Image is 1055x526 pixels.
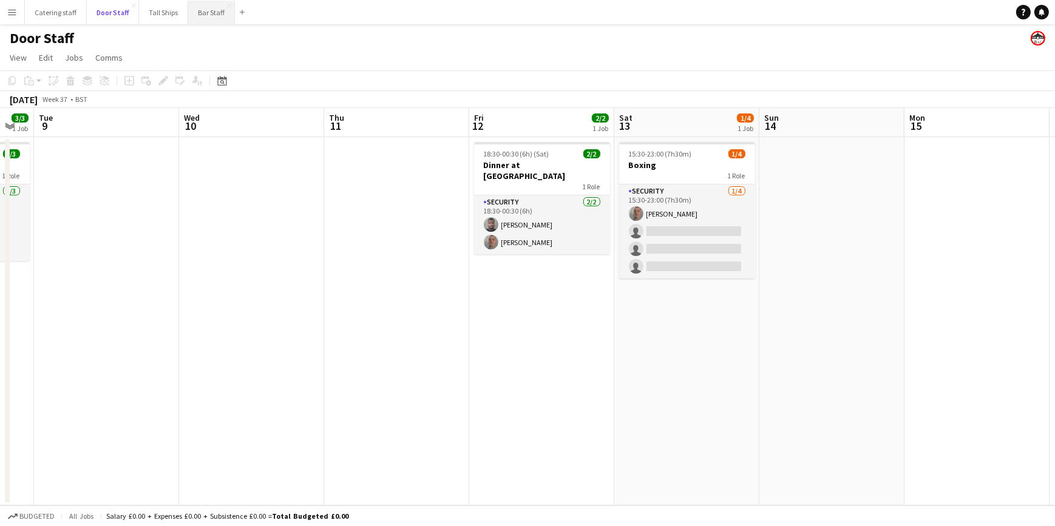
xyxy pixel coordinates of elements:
span: 15:30-23:00 (7h30m) [629,149,692,158]
span: 2/2 [583,149,600,158]
button: Budgeted [6,510,56,523]
span: Mon [909,112,925,123]
span: 2/2 [592,113,609,123]
span: 18:30-00:30 (6h) (Sat) [484,149,549,158]
div: Salary £0.00 + Expenses £0.00 + Subsistence £0.00 = [106,511,348,521]
div: [DATE] [10,93,38,106]
span: Sat [619,112,633,123]
app-card-role: Security1/415:30-23:00 (7h30m)[PERSON_NAME] [619,184,755,278]
button: Catering staff [25,1,87,24]
span: 3/3 [3,149,20,158]
app-job-card: 18:30-00:30 (6h) (Sat)2/2Dinner at [GEOGRAPHIC_DATA]1 RoleSecurity2/218:30-00:30 (6h)[PERSON_NAME... [474,142,610,254]
app-user-avatar: Beach Ballroom [1031,31,1045,46]
span: Thu [329,112,344,123]
span: 1/4 [737,113,754,123]
span: Edit [39,52,53,63]
span: 1 Role [2,171,20,180]
span: 1/4 [728,149,745,158]
span: 14 [762,119,779,133]
span: Fri [474,112,484,123]
h3: Boxing [619,160,755,170]
button: Tall Ships [139,1,188,24]
h3: Dinner at [GEOGRAPHIC_DATA] [474,160,610,181]
span: Budgeted [19,512,55,521]
span: Week 37 [40,95,70,104]
app-job-card: 15:30-23:00 (7h30m)1/4Boxing1 RoleSecurity1/415:30-23:00 (7h30m)[PERSON_NAME] [619,142,755,278]
div: 1 Job [592,124,608,133]
app-card-role: Security2/218:30-00:30 (6h)[PERSON_NAME][PERSON_NAME] [474,195,610,254]
span: Sun [764,112,779,123]
span: 1 Role [583,182,600,191]
div: 1 Job [12,124,28,133]
span: Comms [95,52,123,63]
a: View [5,50,32,66]
a: Edit [34,50,58,66]
span: All jobs [67,511,96,521]
span: Jobs [65,52,83,63]
div: 1 Job [738,124,753,133]
span: Total Budgeted £0.00 [272,511,348,521]
button: Door Staff [87,1,139,24]
span: 12 [472,119,484,133]
span: 11 [327,119,344,133]
div: BST [75,95,87,104]
a: Comms [90,50,127,66]
span: 1 Role [728,171,745,180]
h1: Door Staff [10,29,74,47]
span: 3/3 [12,113,29,123]
span: 10 [182,119,200,133]
span: Tue [39,112,53,123]
span: 9 [37,119,53,133]
span: 15 [907,119,925,133]
span: 13 [617,119,633,133]
span: Wed [184,112,200,123]
button: Bar Staff [188,1,235,24]
span: View [10,52,27,63]
a: Jobs [60,50,88,66]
